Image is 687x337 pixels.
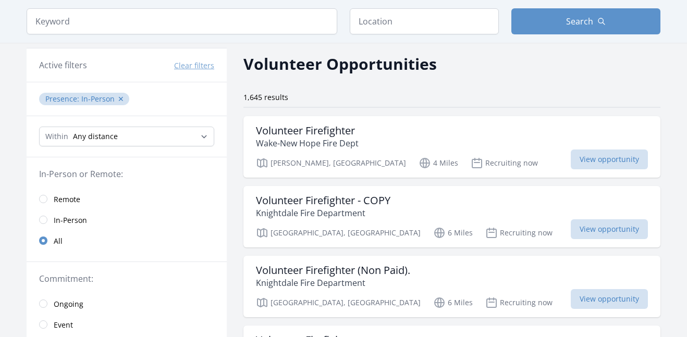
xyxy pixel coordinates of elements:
[39,272,214,285] legend: Commitment:
[243,256,660,317] a: Volunteer Firefighter (Non Paid). Knightdale Fire Department [GEOGRAPHIC_DATA], [GEOGRAPHIC_DATA]...
[81,94,115,104] span: In-Person
[256,296,421,309] p: [GEOGRAPHIC_DATA], [GEOGRAPHIC_DATA]
[27,189,227,209] a: Remote
[39,168,214,180] legend: In-Person or Remote:
[54,320,73,330] span: Event
[256,207,390,219] p: Knightdale Fire Department
[350,8,499,34] input: Location
[485,296,553,309] p: Recruiting now
[118,94,124,104] button: ✕
[39,127,214,146] select: Search Radius
[566,15,593,28] span: Search
[256,157,406,169] p: [PERSON_NAME], [GEOGRAPHIC_DATA]
[27,293,227,314] a: Ongoing
[27,209,227,230] a: In-Person
[54,194,80,205] span: Remote
[433,227,473,239] p: 6 Miles
[256,124,359,137] h3: Volunteer Firefighter
[471,157,538,169] p: Recruiting now
[571,289,648,309] span: View opportunity
[243,186,660,247] a: Volunteer Firefighter - COPY Knightdale Fire Department [GEOGRAPHIC_DATA], [GEOGRAPHIC_DATA] 6 Mi...
[485,227,553,239] p: Recruiting now
[27,230,227,251] a: All
[27,8,337,34] input: Keyword
[54,299,83,309] span: Ongoing
[571,219,648,239] span: View opportunity
[39,59,87,71] h3: Active filters
[511,8,660,34] button: Search
[256,137,359,149] p: Wake-New Hope Fire Dept
[256,194,390,207] h3: Volunteer Firefighter - COPY
[243,92,288,102] span: 1,645 results
[256,264,410,277] h3: Volunteer Firefighter (Non Paid).
[243,52,437,76] h2: Volunteer Opportunities
[45,94,81,104] span: Presence :
[419,157,458,169] p: 4 Miles
[256,277,410,289] p: Knightdale Fire Department
[27,314,227,335] a: Event
[243,116,660,178] a: Volunteer Firefighter Wake-New Hope Fire Dept [PERSON_NAME], [GEOGRAPHIC_DATA] 4 Miles Recruiting...
[571,149,648,169] span: View opportunity
[54,236,63,246] span: All
[174,60,214,71] button: Clear filters
[433,296,473,309] p: 6 Miles
[54,215,87,226] span: In-Person
[256,227,421,239] p: [GEOGRAPHIC_DATA], [GEOGRAPHIC_DATA]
